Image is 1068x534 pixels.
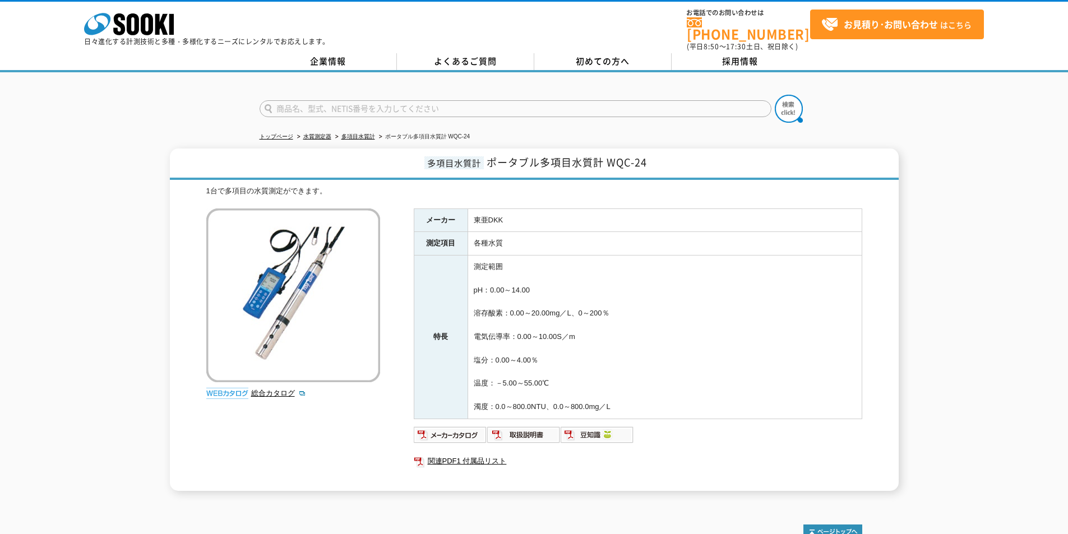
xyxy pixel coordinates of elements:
[468,256,862,419] td: 測定範囲 pH：0.00～14.00 溶存酸素：0.00～20.00mg／L、0～200％ 電気伝導率：0.00～10.00S／m 塩分：0.00～4.00％ 温度：－5.00～55.00℃ 濁...
[844,17,938,31] strong: お見積り･お問い合わせ
[260,53,397,70] a: 企業情報
[487,155,647,170] span: ポータブル多項目水質計 WQC-24
[576,55,630,67] span: 初めての方へ
[206,208,380,382] img: ポータブル多項目水質計 WQC-24
[414,433,487,442] a: メーカーカタログ
[397,53,534,70] a: よくあるご質問
[414,232,468,256] th: 測定項目
[260,100,771,117] input: 商品名、型式、NETIS番号を入力してください
[810,10,984,39] a: お見積り･お問い合わせはこちら
[206,185,862,197] div: 1台で多項目の水質測定ができます。
[821,16,972,33] span: はこちら
[414,454,862,468] a: 関連PDF1 付属品リスト
[534,53,672,70] a: 初めての方へ
[414,426,487,444] img: メーカーカタログ
[561,433,634,442] a: 豆知識
[251,389,306,397] a: 総合カタログ
[687,10,810,16] span: お電話でのお問い合わせは
[468,232,862,256] td: 各種水質
[260,133,293,140] a: トップページ
[303,133,331,140] a: 水質測定器
[487,426,561,444] img: 取扱説明書
[206,388,248,399] img: webカタログ
[424,156,484,169] span: 多項目水質計
[414,208,468,232] th: メーカー
[377,131,470,143] li: ポータブル多項目水質計 WQC-24
[687,17,810,40] a: [PHONE_NUMBER]
[687,41,798,52] span: (平日 ～ 土日、祝日除く)
[672,53,809,70] a: 採用情報
[704,41,719,52] span: 8:50
[414,256,468,419] th: 特長
[487,433,561,442] a: 取扱説明書
[775,95,803,123] img: btn_search.png
[726,41,746,52] span: 17:30
[468,208,862,232] td: 東亜DKK
[561,426,634,444] img: 豆知識
[341,133,375,140] a: 多項目水質計
[84,38,330,45] p: 日々進化する計測技術と多種・多様化するニーズにレンタルでお応えします。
